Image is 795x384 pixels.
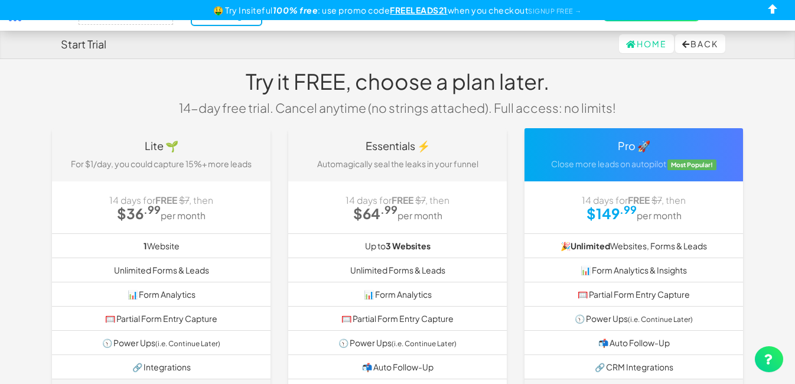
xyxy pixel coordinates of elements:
[52,354,271,379] li: 🔗 Integrations
[170,99,625,116] p: 14-day free trial. Cancel anytime (no strings attached). Full access: no limits!
[380,203,397,216] sup: .99
[61,140,262,152] h4: Lite 🌱
[628,194,650,206] strong: FREE
[667,160,717,170] span: Most Popular!
[144,240,147,251] b: 1
[155,194,177,206] strong: FREE
[637,210,682,221] small: per month
[524,282,743,307] li: 🥅 Partial Form Entry Capture
[582,194,686,206] span: 14 days for , then
[144,203,161,216] sup: .99
[288,330,507,355] li: 🕥 Power Ups
[571,240,610,251] strong: Unlimited
[346,194,449,206] span: 14 days for , then
[288,282,507,307] li: 📊 Form Analytics
[390,5,448,15] u: FREELEADS21
[392,339,457,348] small: (i.e. Continue Later)
[288,354,507,379] li: 📬 Auto Follow-Up
[117,204,161,222] strong: $36
[415,194,425,206] strike: $7
[524,330,743,355] li: 📬 Auto Follow-Up
[288,258,507,282] li: Unlimited Forms & Leads
[524,306,743,331] li: 🕥 Power Ups
[551,158,666,169] span: Close more leads on autopilot
[273,5,318,15] b: 100% free
[52,306,271,331] li: 🥅 Partial Form Entry Capture
[288,306,507,331] li: 🥅 Partial Form Entry Capture
[524,354,743,379] li: 🔗 CRM Integrations
[386,240,431,251] b: 3 Websites
[161,210,206,221] small: per month
[297,158,498,170] p: Automagically seal the leaks in your funnel
[52,258,271,282] li: Unlimited Forms & Leads
[52,282,271,307] li: 📊 Form Analytics
[353,204,397,222] strong: $64
[155,339,220,348] small: (i.e. Continue Later)
[297,140,498,152] h4: Essentials ⚡
[61,158,262,170] p: For $1/day, you could capture 15%+ more leads
[524,258,743,282] li: 📊 Form Analytics & Insights
[52,233,271,258] li: Website
[619,34,674,53] a: Home
[533,140,734,152] h4: Pro 🚀
[620,203,637,216] sup: .99
[179,194,189,206] strike: $7
[52,330,271,355] li: 🕥 Power Ups
[397,210,442,221] small: per month
[392,194,413,206] strong: FREE
[651,194,662,206] strike: $7
[675,34,725,53] button: Back
[524,233,743,258] li: 🎉 Websites, Forms & Leads
[587,204,637,222] strong: $149
[109,194,213,206] span: 14 days for , then
[628,315,693,324] small: (i.e. Continue Later)
[61,38,106,50] h4: Start Trial
[288,233,507,258] li: Up to
[528,7,582,15] a: SIGNUP FREE →
[170,70,625,93] h1: Try it FREE, choose a plan later.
